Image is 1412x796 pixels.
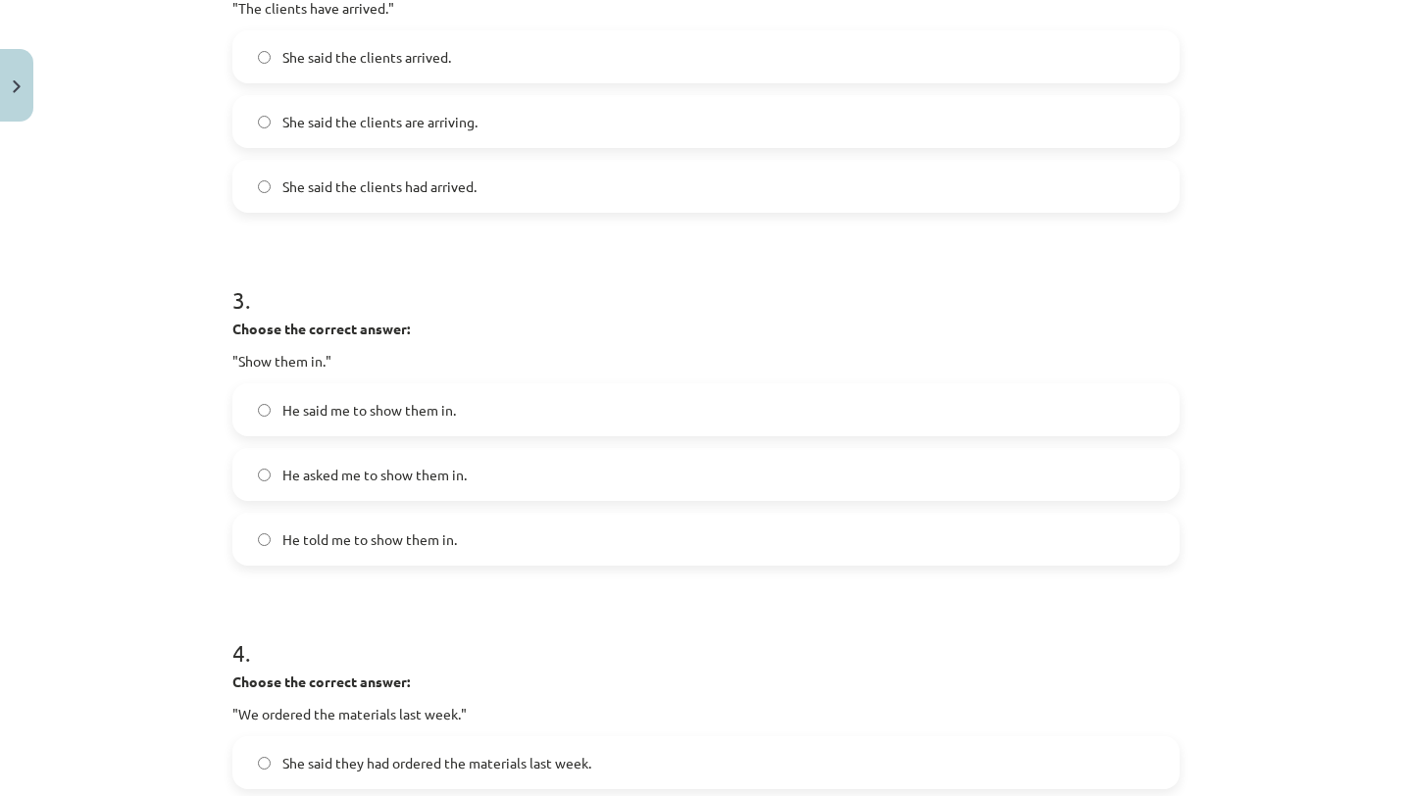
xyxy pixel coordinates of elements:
p: "We ordered the materials last week." [232,704,1180,724]
img: icon-close-lesson-0947bae3869378f0d4975bcd49f059093ad1ed9edebbc8119c70593378902aed.svg [13,80,21,93]
input: She said they had ordered the materials last week. [258,757,271,770]
p: "Show them in." [232,351,1180,372]
input: She said the clients arrived. [258,51,271,64]
span: He said me to show them in. [282,400,456,421]
span: She said the clients had arrived. [282,176,477,197]
span: He asked me to show them in. [282,465,467,485]
input: He told me to show them in. [258,533,271,546]
span: He told me to show them in. [282,529,457,550]
input: She said the clients are arriving. [258,116,271,128]
strong: Choose the correct answer: [232,672,410,690]
input: She said the clients had arrived. [258,180,271,193]
span: She said they had ordered the materials last week. [282,753,591,773]
strong: Choose the correct answer: [232,320,410,337]
span: She said the clients arrived. [282,47,451,68]
h1: 4 . [232,605,1180,666]
h1: 3 . [232,252,1180,313]
input: He asked me to show them in. [258,469,271,481]
span: She said the clients are arriving. [282,112,478,132]
input: He said me to show them in. [258,404,271,417]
